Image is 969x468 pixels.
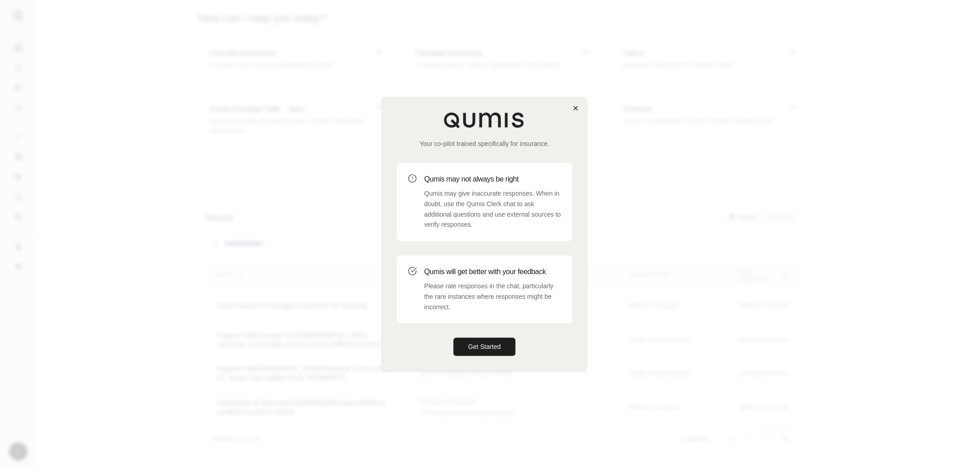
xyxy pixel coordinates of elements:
p: Your co-pilot trained specifically for insurance. [397,139,572,148]
p: Please rate responses in the chat, particularly the rare instances where responses might be incor... [424,281,561,312]
h3: Qumis will get better with your feedback [424,266,561,277]
h3: Qumis may not always be right [424,174,561,185]
p: Qumis may give inaccurate responses. When in doubt, use the Qumis Clerk chat to ask additional qu... [424,188,561,230]
button: Get Started [453,338,516,356]
img: Qumis Logo [443,112,526,128]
